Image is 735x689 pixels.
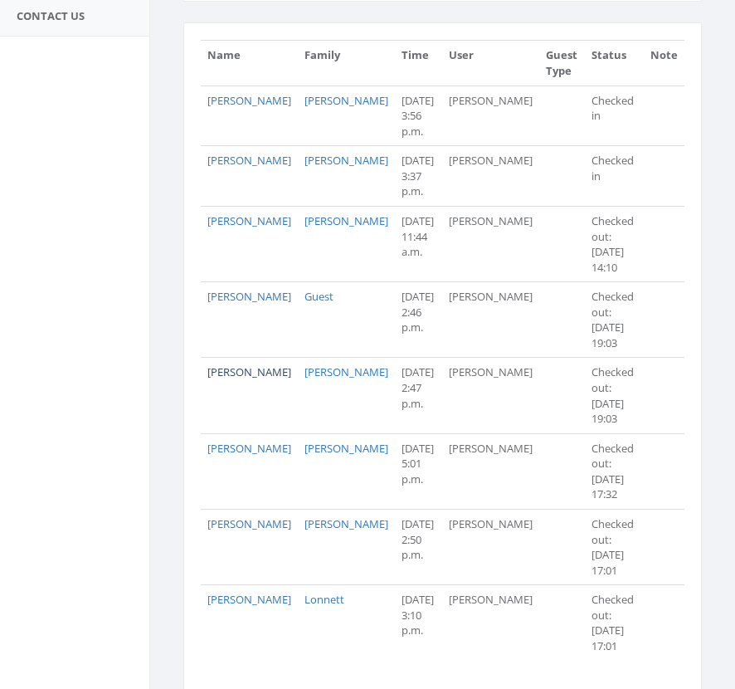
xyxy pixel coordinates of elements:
[395,86,442,146] td: [DATE] 3:56 p.m.
[585,585,644,661] td: Checked out: [DATE] 17:01
[304,153,388,168] a: [PERSON_NAME]
[207,364,291,379] a: [PERSON_NAME]
[207,289,291,304] a: [PERSON_NAME]
[304,93,388,108] a: [PERSON_NAME]
[207,213,291,228] a: [PERSON_NAME]
[585,206,644,281] td: Checked out: [DATE] 14:10
[395,282,442,358] td: [DATE] 2:46 p.m.
[442,86,539,146] td: [PERSON_NAME]
[304,289,333,304] a: Guest
[442,206,539,281] td: [PERSON_NAME]
[644,41,684,86] th: Note
[442,282,539,358] td: [PERSON_NAME]
[585,358,644,433] td: Checked out: [DATE] 19:03
[395,585,442,661] td: [DATE] 3:10 p.m.
[442,146,539,207] td: [PERSON_NAME]
[207,93,291,108] a: [PERSON_NAME]
[201,41,298,86] th: Name
[304,213,388,228] a: [PERSON_NAME]
[395,433,442,509] td: [DATE] 5:01 p.m.
[207,153,291,168] a: [PERSON_NAME]
[395,206,442,281] td: [DATE] 11:44 a.m.
[585,509,644,584] td: Checked out: [DATE] 17:01
[207,592,291,607] a: [PERSON_NAME]
[207,516,291,531] a: [PERSON_NAME]
[304,364,388,379] a: [PERSON_NAME]
[304,592,344,607] a: Lonnett
[442,509,539,584] td: [PERSON_NAME]
[442,41,539,86] th: User
[585,41,644,86] th: Status
[298,41,395,86] th: Family
[395,358,442,433] td: [DATE] 2:47 p.m.
[442,585,539,661] td: [PERSON_NAME]
[539,41,585,86] th: Guest Type
[395,509,442,584] td: [DATE] 2:50 p.m.
[304,516,388,531] a: [PERSON_NAME]
[395,146,442,207] td: [DATE] 3:37 p.m.
[17,8,85,23] span: Contact Us
[585,146,644,207] td: Checked in
[395,41,442,86] th: Time
[442,358,539,433] td: [PERSON_NAME]
[207,441,291,456] a: [PERSON_NAME]
[442,433,539,509] td: [PERSON_NAME]
[304,441,388,456] a: [PERSON_NAME]
[585,282,644,358] td: Checked out: [DATE] 19:03
[585,86,644,146] td: Checked in
[585,433,644,509] td: Checked out: [DATE] 17:32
